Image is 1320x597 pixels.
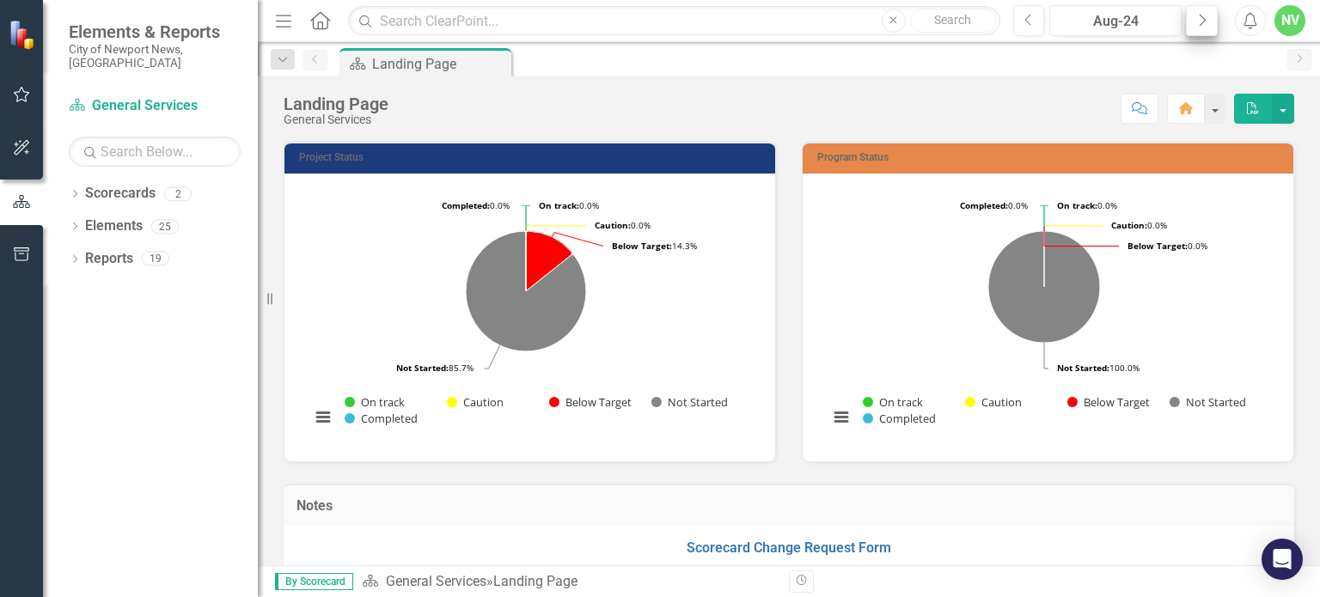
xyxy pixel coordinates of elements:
[493,573,577,589] div: Landing Page
[595,219,651,231] text: 0.0%
[296,498,1281,514] h3: Notes
[960,199,1028,211] text: 0.0%
[1170,394,1245,410] button: Show Not Started
[164,186,192,201] div: 2
[372,53,507,75] div: Landing Page
[151,219,179,234] div: 25
[863,394,923,410] button: Show On track
[275,573,353,590] span: By Scorecard
[539,199,599,211] text: 0.0%
[1067,394,1151,410] button: Show Below Target
[1127,240,1207,252] text: 0.0%
[612,240,697,252] text: 14.3%
[447,394,503,410] button: Show Caution
[442,199,490,211] tspan: Completed:
[1262,539,1303,580] div: Open Intercom Messenger
[539,199,579,211] tspan: On track:
[1057,199,1117,211] text: 0.0%
[687,539,891,556] a: Scorecard Change Request Form
[1186,394,1246,410] text: Not Started
[526,231,571,291] path: Below Target, 1.
[142,252,169,266] div: 19
[9,20,39,50] img: ClearPoint Strategy
[299,152,767,163] h3: Project Status
[69,42,241,70] small: City of Newport News, [GEOGRAPHIC_DATA]
[348,6,999,36] input: Search ClearPoint...
[651,394,727,410] button: Show Not Started
[69,137,241,167] input: Search Below...
[302,186,750,444] svg: Interactive chart
[69,96,241,116] a: General Services
[820,186,1268,444] svg: Interactive chart
[396,362,449,374] tspan: Not Started:
[442,199,510,211] text: 0.0%
[595,219,631,231] tspan: Caution:
[362,572,776,592] div: »
[345,411,417,426] button: Show Completed
[820,186,1276,444] div: Chart. Highcharts interactive chart.
[934,13,971,27] span: Search
[910,9,996,33] button: Search
[960,199,1008,211] tspan: Completed:
[1057,362,1140,374] text: 100.0%
[284,94,388,113] div: Landing Page
[1057,199,1097,211] tspan: On track:
[345,394,405,410] button: Show On track
[284,113,388,126] div: General Services
[1127,240,1188,252] tspan: Below Target:
[1274,5,1305,36] button: NV
[466,231,586,351] path: Not Started, 6.
[549,394,632,410] button: Show Below Target
[85,216,143,236] a: Elements
[1057,362,1109,374] tspan: Not Started:
[988,231,1100,343] path: Not Started, 4.
[817,152,1285,163] h3: Program Status
[69,21,241,42] span: Elements & Reports
[1055,11,1176,32] div: Aug-24
[863,411,935,426] button: Show Completed
[311,405,335,429] button: View chart menu, Chart
[1049,5,1182,36] button: Aug-24
[965,394,1021,410] button: Show Caution
[612,240,672,252] tspan: Below Target:
[85,249,133,269] a: Reports
[829,405,853,429] button: View chart menu, Chart
[85,184,156,204] a: Scorecards
[302,186,758,444] div: Chart. Highcharts interactive chart.
[386,573,486,589] a: General Services
[1111,219,1167,231] text: 0.0%
[396,362,474,374] text: 85.7%
[1111,219,1147,231] tspan: Caution:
